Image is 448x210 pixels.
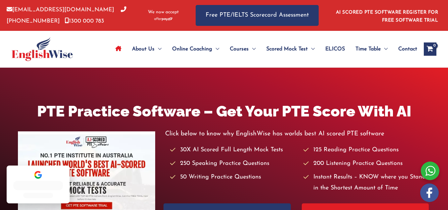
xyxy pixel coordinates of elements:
[303,158,430,169] li: 200 Listening Practice Questions
[308,37,315,61] span: Menu Toggle
[381,37,388,61] span: Menu Toggle
[196,5,319,26] a: Free PTE/IELTS Scorecard Assessment
[172,37,212,61] span: Online Coaching
[261,37,320,61] a: Scored Mock TestMenu Toggle
[167,37,224,61] a: Online CoachingMenu Toggle
[266,37,308,61] span: Scored Mock Test
[303,145,430,156] li: 125 Reading Practice Questions
[154,17,172,21] img: Afterpay-Logo
[148,9,179,16] span: We now accept
[424,42,436,56] a: View Shopping Cart, empty
[110,37,417,61] nav: Site Navigation: Main Menu
[165,128,430,139] p: Click below to know why EnglishWise has worlds best AI scored PTE software
[12,37,73,61] img: cropped-ew-logo
[350,37,393,61] a: Time TableMenu Toggle
[132,37,155,61] span: About Us
[336,10,438,23] a: AI SCORED PTE SOFTWARE REGISTER FOR FREE SOFTWARE TRIAL
[155,37,161,61] span: Menu Toggle
[398,37,417,61] span: Contact
[249,37,256,61] span: Menu Toggle
[212,37,219,61] span: Menu Toggle
[65,18,104,24] a: 1300 000 783
[127,37,167,61] a: About UsMenu Toggle
[7,7,126,24] a: [PHONE_NUMBER]
[320,37,350,61] a: ELICOS
[420,183,439,202] img: white-facebook.png
[18,101,430,122] h1: PTE Practice Software – Get Your PTE Score With AI
[355,37,381,61] span: Time Table
[325,37,345,61] span: ELICOS
[224,37,261,61] a: CoursesMenu Toggle
[7,7,114,13] a: [EMAIL_ADDRESS][DOMAIN_NAME]
[170,158,297,169] li: 250 Speaking Practice Questions
[303,172,430,194] li: Instant Results – KNOW where you Stand in the Shortest Amount of Time
[393,37,417,61] a: Contact
[170,172,297,183] li: 50 Writing Practice Questions
[332,5,441,26] aside: Header Widget 1
[170,145,297,156] li: 30X AI Scored Full Length Mock Tests
[230,37,249,61] span: Courses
